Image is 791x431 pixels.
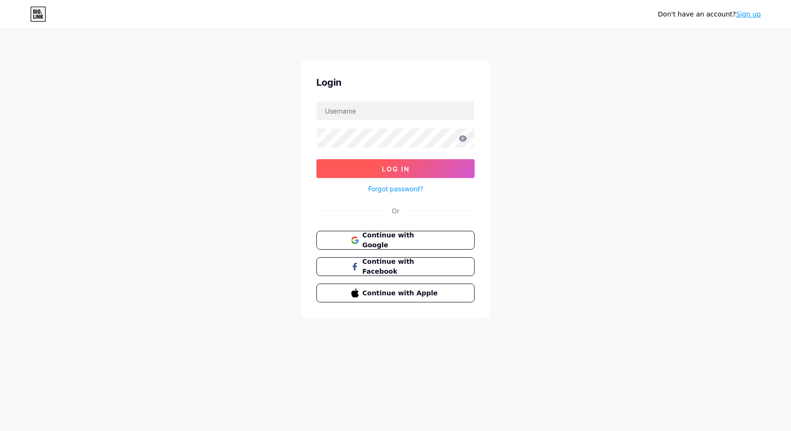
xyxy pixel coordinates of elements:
[368,184,423,194] a: Forgot password?
[316,159,475,178] button: Log In
[316,75,475,89] div: Login
[363,257,440,276] span: Continue with Facebook
[317,101,474,120] input: Username
[382,165,410,173] span: Log In
[658,9,761,19] div: Don't have an account?
[392,206,399,216] div: Or
[363,288,440,298] span: Continue with Apple
[736,10,761,18] a: Sign up
[316,284,475,302] button: Continue with Apple
[363,230,440,250] span: Continue with Google
[316,231,475,250] button: Continue with Google
[316,257,475,276] button: Continue with Facebook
